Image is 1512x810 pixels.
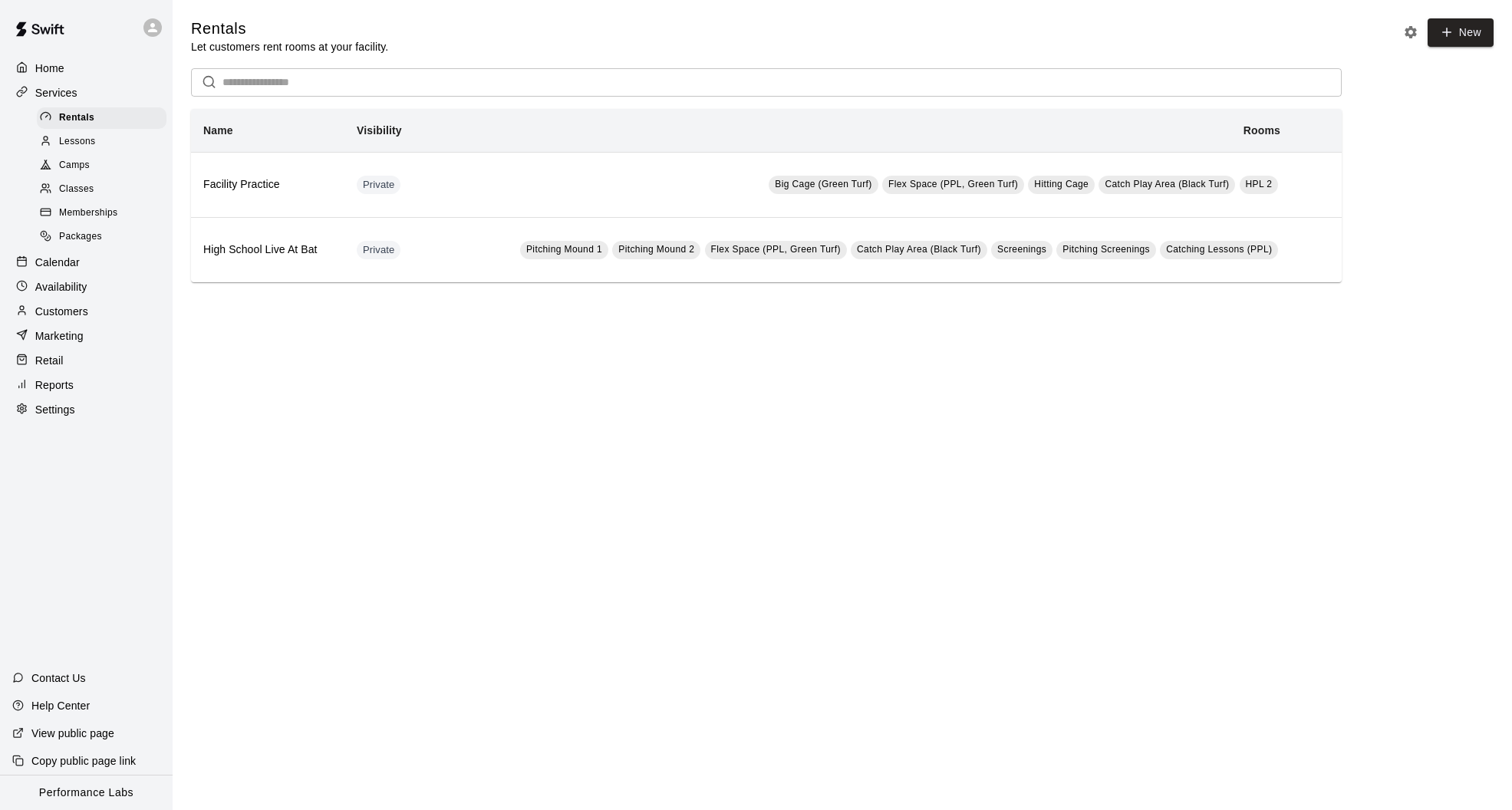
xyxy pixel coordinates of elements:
[37,131,166,153] div: Lessons
[59,134,96,150] span: Lessons
[35,85,77,100] p: Services
[357,243,401,258] span: Private
[37,155,166,176] div: Camps
[618,244,694,255] span: Pitching Mound 2
[59,206,117,221] span: Memberships
[12,57,160,80] a: Home
[31,726,114,741] p: View public page
[1034,179,1089,189] span: Hitting Cage
[35,402,75,417] p: Settings
[1062,244,1150,255] span: Pitching Screenings
[37,226,166,248] div: Packages
[191,39,388,54] p: Let customers rent rooms at your facility.
[12,374,160,397] a: Reports
[35,304,88,319] p: Customers
[203,176,332,193] h6: Facility Practice
[1246,179,1273,189] span: HPL 2
[35,255,80,270] p: Calendar
[203,124,233,137] b: Name
[31,698,90,713] p: Help Center
[37,130,173,153] a: Lessons
[37,178,173,202] a: Classes
[1105,179,1229,189] span: Catch Play Area (Black Turf)
[31,670,86,686] p: Contact Us
[39,785,133,801] p: Performance Labs
[775,179,871,189] span: Big Cage (Green Turf)
[357,178,401,193] span: Private
[1428,18,1494,47] a: New
[1166,244,1272,255] span: Catching Lessons (PPL)
[12,398,160,421] a: Settings
[12,349,160,372] a: Retail
[526,244,602,255] span: Pitching Mound 1
[35,377,74,393] p: Reports
[37,226,173,249] a: Packages
[37,154,173,178] a: Camps
[59,229,102,245] span: Packages
[1244,124,1280,137] b: Rooms
[12,275,160,298] a: Availability
[12,81,160,104] a: Services
[857,244,981,255] span: Catch Play Area (Black Turf)
[12,251,160,274] a: Calendar
[357,124,402,137] b: Visibility
[357,176,401,194] div: This service is hidden, and can only be accessed via a direct link
[35,61,64,76] p: Home
[37,107,166,129] div: Rentals
[31,753,136,769] p: Copy public page link
[59,158,90,173] span: Camps
[12,300,160,323] a: Customers
[37,179,166,200] div: Classes
[191,109,1342,282] table: simple table
[37,106,173,130] a: Rentals
[59,110,94,126] span: Rentals
[888,179,1018,189] span: Flex Space (PPL, Green Turf)
[711,244,841,255] span: Flex Space (PPL, Green Turf)
[203,242,332,258] h6: High School Live At Bat
[37,202,173,226] a: Memberships
[12,324,160,347] a: Marketing
[357,241,401,259] div: This service is hidden, and can only be accessed via a direct link
[191,18,388,39] h5: Rentals
[35,328,84,344] p: Marketing
[37,202,166,224] div: Memberships
[997,244,1046,255] span: Screenings
[35,279,87,295] p: Availability
[1399,21,1422,44] button: Rental settings
[35,353,64,368] p: Retail
[59,182,94,197] span: Classes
